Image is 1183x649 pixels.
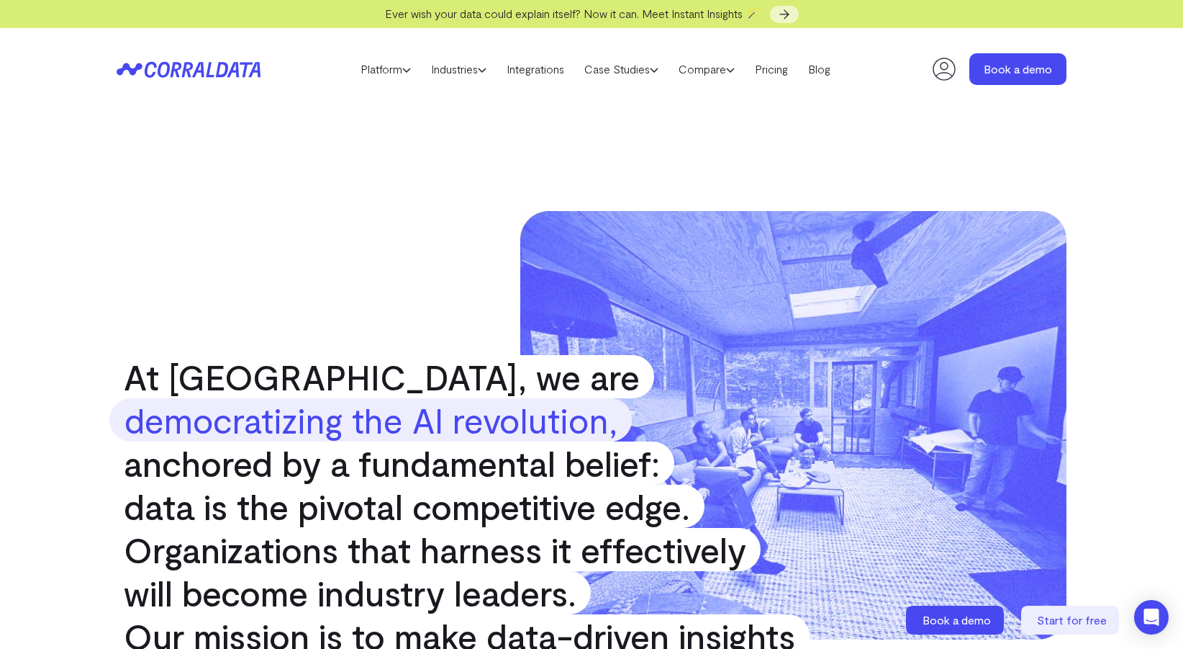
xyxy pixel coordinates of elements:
span: will become industry leaders. [109,571,591,614]
a: Pricing [745,58,798,80]
span: Organizations that harness it effectively [109,528,761,571]
a: Book a demo [906,606,1007,635]
a: Book a demo [969,53,1066,85]
span: Start for free [1037,613,1107,627]
a: Industries [421,58,497,80]
strong: democratizing the AI revolution, [109,398,632,442]
a: Integrations [497,58,574,80]
div: Open Intercom Messenger [1134,600,1169,635]
span: At [GEOGRAPHIC_DATA], we are [109,355,654,398]
span: Ever wish your data could explain itself? Now it can. Meet Instant Insights 🪄 [385,6,760,20]
a: Platform [350,58,421,80]
a: Case Studies [574,58,668,80]
span: data is the pivotal competitive edge. [109,485,704,528]
span: anchored by a fundamental belief: [109,442,674,485]
a: Blog [798,58,840,80]
span: Book a demo [923,613,991,627]
a: Start for free [1021,606,1122,635]
a: Compare [668,58,745,80]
